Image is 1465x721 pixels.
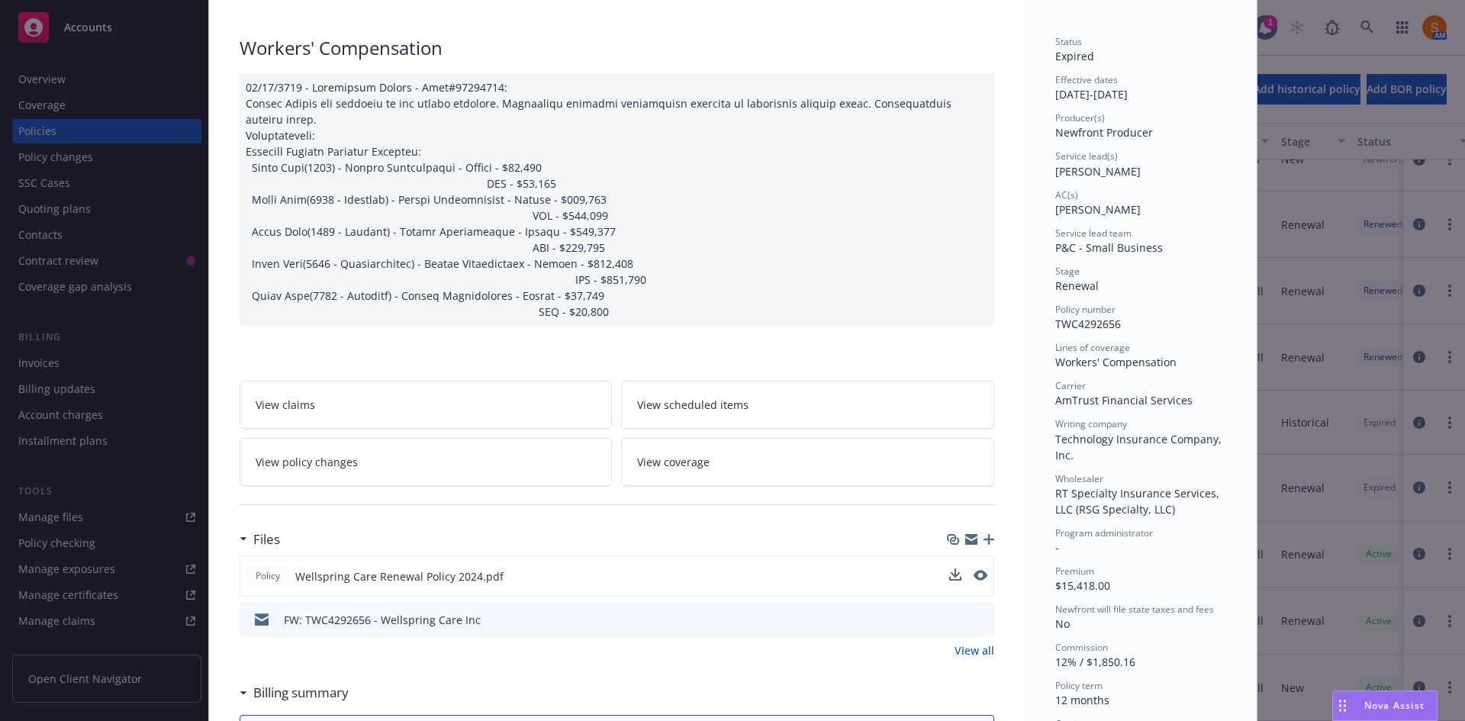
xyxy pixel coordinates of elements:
[240,683,349,703] div: Billing summary
[253,569,283,583] span: Policy
[949,568,961,581] button: download file
[974,612,988,628] button: preview file
[1055,125,1153,140] span: Newfront Producer
[253,683,349,703] h3: Billing summary
[621,438,994,486] a: View coverage
[1055,616,1070,631] span: No
[1055,472,1103,485] span: Wholesaler
[256,397,315,413] span: View claims
[1055,150,1118,163] span: Service lead(s)
[1055,393,1193,407] span: AmTrust Financial Services
[1055,432,1225,462] span: Technology Insurance Company, Inc.
[1364,699,1425,712] span: Nova Assist
[1055,603,1214,616] span: Newfront will file state taxes and fees
[1055,679,1103,692] span: Policy term
[1055,227,1132,240] span: Service lead team
[240,35,994,61] div: Workers' Compensation
[950,612,962,628] button: download file
[1055,188,1078,201] span: AC(s)
[1332,690,1438,721] button: Nova Assist
[240,381,613,429] a: View claims
[949,568,961,584] button: download file
[974,570,987,581] button: preview file
[240,529,280,549] div: Files
[1055,578,1110,593] span: $15,418.00
[240,73,994,326] div: 02/17/3719 - Loremipsum Dolors - Amet#97294714: Consec Adipis eli seddoeiu te inc utlabo etdolore...
[1055,278,1099,293] span: Renewal
[1055,693,1109,707] span: 12 months
[1055,73,1226,102] div: [DATE] - [DATE]
[1055,73,1118,86] span: Effective dates
[1055,355,1177,369] span: Workers' Compensation
[1055,540,1059,555] span: -
[1333,691,1352,720] div: Drag to move
[974,568,987,584] button: preview file
[1055,379,1086,392] span: Carrier
[256,454,358,470] span: View policy changes
[637,397,749,413] span: View scheduled items
[1055,486,1222,517] span: RT Specialty Insurance Services, LLC (RSG Specialty, LLC)
[1055,655,1135,669] span: 12% / $1,850.16
[1055,565,1094,578] span: Premium
[1055,303,1116,316] span: Policy number
[284,612,481,628] div: FW: TWC4292656 - Wellspring Care Inc
[1055,49,1094,63] span: Expired
[1055,641,1108,654] span: Commission
[637,454,710,470] span: View coverage
[253,529,280,549] h3: Files
[1055,417,1127,430] span: Writing company
[1055,265,1080,278] span: Stage
[1055,111,1105,124] span: Producer(s)
[621,381,994,429] a: View scheduled items
[1055,317,1121,331] span: TWC4292656
[240,438,613,486] a: View policy changes
[1055,202,1141,217] span: [PERSON_NAME]
[955,642,994,658] a: View all
[1055,341,1130,354] span: Lines of coverage
[1055,164,1141,179] span: [PERSON_NAME]
[1055,240,1163,255] span: P&C - Small Business
[295,568,504,584] span: Wellspring Care Renewal Policy 2024.pdf
[1055,526,1153,539] span: Program administrator
[1055,35,1082,48] span: Status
